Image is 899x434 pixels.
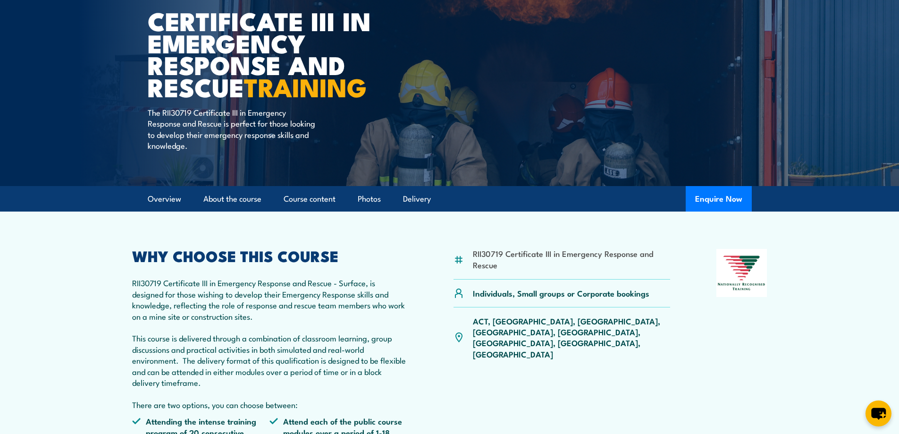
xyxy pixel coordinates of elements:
[358,187,381,212] a: Photos
[148,187,181,212] a: Overview
[716,249,767,297] img: Nationally Recognised Training logo.
[284,187,336,212] a: Course content
[148,107,320,151] p: The RII30719 Certificate III in Emergency Response and Rescue is perfect for those looking to dev...
[244,67,367,106] strong: TRAINING
[132,249,408,262] h2: WHY CHOOSE THIS COURSE
[148,9,381,98] h1: Certificate III in Emergency Response and Rescue
[473,288,649,298] p: Individuals, Small groups or Corporate bookings
[865,400,891,426] button: chat-button
[473,248,671,270] li: RII30719 Certificate III in Emergency Response and Rescue
[203,187,261,212] a: About the course
[403,187,431,212] a: Delivery
[473,315,671,360] p: ACT, [GEOGRAPHIC_DATA], [GEOGRAPHIC_DATA], [GEOGRAPHIC_DATA], [GEOGRAPHIC_DATA], [GEOGRAPHIC_DATA...
[132,277,408,410] p: RII30719 Certificate III in Emergency Response and Rescue - Surface, is designed for those wishin...
[686,186,752,212] button: Enquire Now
